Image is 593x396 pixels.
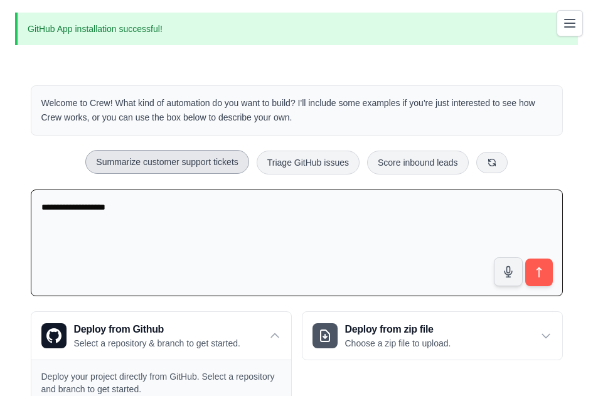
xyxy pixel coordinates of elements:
[74,337,240,350] p: Select a repository & branch to get started.
[41,96,552,125] p: Welcome to Crew! What kind of automation do you want to build? I'll include some examples if you'...
[41,370,281,395] p: Deploy your project directly from GitHub. Select a repository and branch to get started.
[367,151,469,174] button: Score inbound leads
[345,322,451,337] h3: Deploy from zip file
[74,322,240,337] h3: Deploy from Github
[257,151,360,174] button: Triage GitHub issues
[345,337,451,350] p: Choose a zip file to upload.
[85,150,248,174] button: Summarize customer support tickets
[530,336,593,396] iframe: Chat Widget
[557,10,583,36] button: Toggle navigation
[15,13,578,45] p: GitHub App installation successful!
